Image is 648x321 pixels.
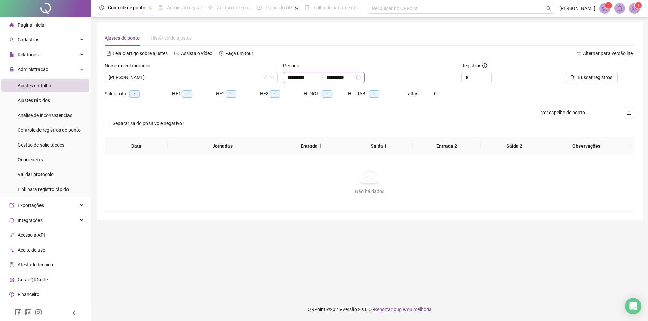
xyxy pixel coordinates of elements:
span: bell [617,5,623,11]
span: filter [263,75,267,79]
span: Reportar bug e/ou melhoria [374,307,432,312]
span: export [9,203,14,208]
button: Ver espelho de ponto [536,107,590,118]
span: Análise de inconsistências [18,113,72,118]
footer: QRPoint © 2025 - 2.90.5 - [91,297,648,321]
div: HE 3: [260,90,304,98]
span: clock-circle [99,5,104,10]
span: file-text [106,51,111,56]
span: pushpin [295,6,299,10]
span: Administração [18,67,48,72]
span: Histórico de ajustes [151,35,192,41]
span: left [72,311,76,315]
span: Exportações [18,203,44,208]
span: user-add [9,37,14,42]
span: Gestão de férias [217,5,251,10]
span: Observações [549,142,624,150]
span: file [9,52,14,57]
span: [PERSON_NAME] [559,5,595,12]
span: file-done [158,5,163,10]
span: lock [9,67,14,72]
span: swap-right [318,75,324,80]
span: solution [9,262,14,267]
div: H. TRAB.: [348,90,405,98]
span: sun [208,5,213,10]
span: instagram [35,309,42,316]
span: qrcode [9,277,14,282]
span: Controle de ponto [108,5,145,10]
span: sync [9,218,14,223]
span: youtube [174,51,179,56]
th: Entrada 1 [277,137,345,155]
span: Buscar registros [578,74,612,81]
div: H. NOT.: [304,90,348,98]
span: Ajustes rápidos [18,98,50,103]
span: Registros [461,62,487,69]
span: Controle de registros de ponto [18,127,81,133]
div: Não há dados [113,188,626,195]
div: Open Intercom Messenger [625,298,641,314]
sup: 1 [605,2,612,9]
span: pushpin [148,6,152,10]
span: --:-- [322,90,332,98]
th: Saída 1 [345,137,413,155]
span: Acesso à API [18,232,45,238]
div: Saldo total: [105,90,172,98]
span: Assista o vídeo [181,51,212,56]
th: Jornadas [168,137,277,155]
span: Atestado técnico [18,262,53,267]
span: upload [626,110,632,115]
span: Ajustes da folha [18,83,51,88]
span: --:-- [270,90,280,98]
span: search [546,6,551,11]
th: Saída 2 [481,137,548,155]
div: HE 1: [172,90,216,98]
span: Validar protocolo [18,172,54,177]
label: Nome do colaborador [105,62,155,69]
sup: Atualize o seu contato no menu Meus Dados [635,2,642,9]
span: dashboard [257,5,262,10]
span: Versão [342,307,357,312]
span: linkedin [25,309,32,316]
button: Buscar registros [565,72,618,83]
span: Admissão digital [167,5,202,10]
span: Alternar para versão lite [583,51,633,56]
span: 1 [607,3,610,8]
label: Período [283,62,304,69]
span: ANDRE PEREIRA LOBO [109,72,274,83]
span: info-circle [482,63,487,68]
span: Ver espelho de ponto [541,109,585,116]
span: Folha de pagamento [314,5,357,10]
span: down [270,75,274,79]
span: Integrações [18,218,43,223]
span: Aceite de uso [18,247,45,253]
span: home [9,23,14,27]
div: HE 2: [216,90,260,98]
span: --:-- [226,90,236,98]
span: Relatórios [18,52,39,57]
span: Cadastros [18,37,39,42]
th: Data [105,137,168,155]
span: Financeiro [18,292,39,297]
span: Gestão de solicitações [18,142,64,148]
span: book [305,5,309,10]
th: Entrada 2 [413,137,481,155]
span: history [219,51,224,56]
span: 1 [637,3,640,8]
span: Link para registro rápido [18,187,69,192]
img: 86716 [629,3,640,13]
span: Gerar QRCode [18,277,48,282]
span: --:-- [369,90,379,98]
span: notification [602,5,608,11]
span: search [570,75,575,80]
span: --:-- [182,90,192,98]
span: --:-- [129,90,140,98]
span: Leia o artigo sobre ajustes [113,51,168,56]
span: api [9,233,14,237]
span: 0 [434,91,437,96]
span: Separar saldo positivo e negativo? [110,120,187,127]
span: swap [576,51,581,56]
span: Ocorrências [18,157,43,162]
span: Painel do DP [266,5,292,10]
span: Página inicial [18,22,45,28]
